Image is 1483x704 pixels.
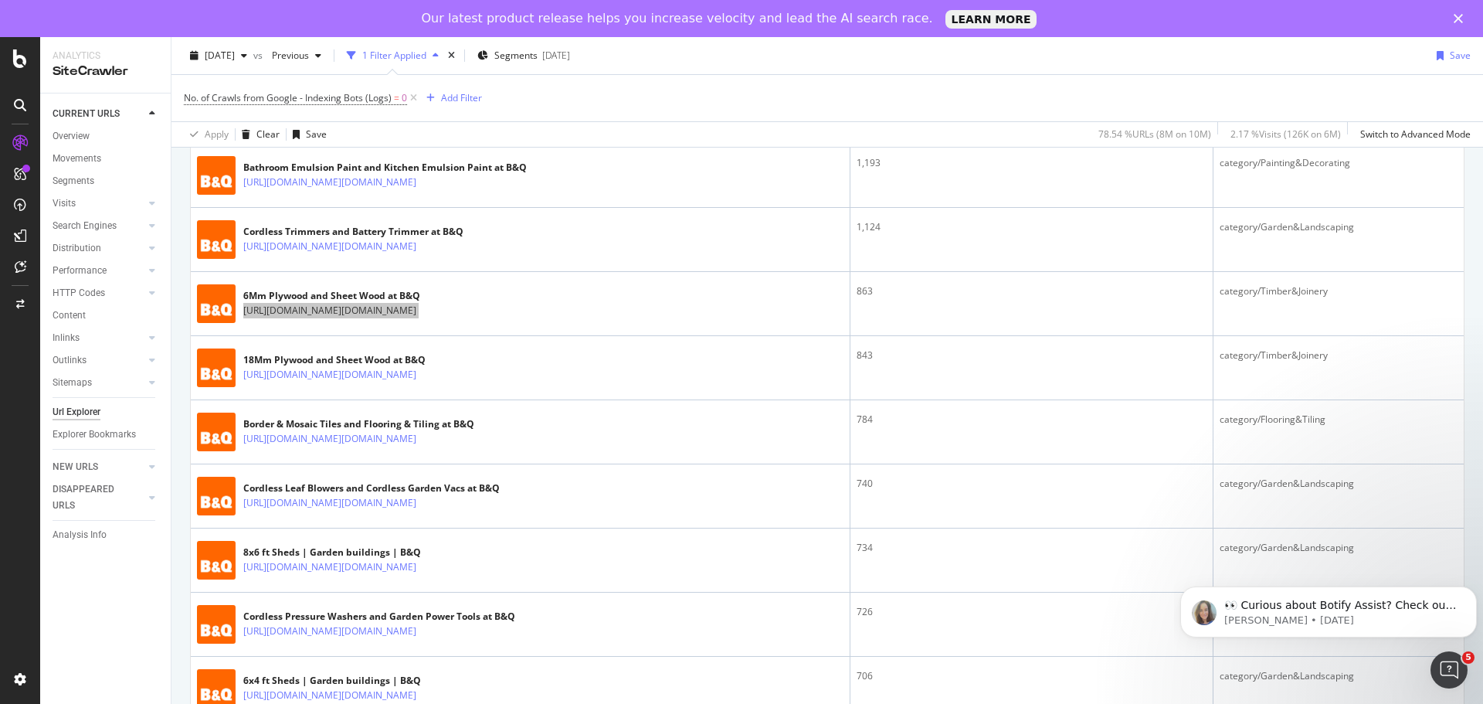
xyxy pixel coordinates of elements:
[53,330,144,346] a: Inlinks
[287,122,327,147] button: Save
[243,417,484,431] div: Border & Mosaic Tiles and Flooring & Tiling at B&Q
[53,352,144,369] a: Outlinks
[402,87,407,109] span: 0
[945,10,1037,29] a: LEARN MORE
[53,459,98,475] div: NEW URLS
[857,220,1206,234] div: 1,124
[197,220,236,259] img: main image
[243,289,484,303] div: 6Mm Plywood and Sheet Wood at B&Q
[53,63,158,80] div: SiteCrawler
[422,11,933,26] div: Our latest product release helps you increase velocity and lead the AI search race.
[197,156,236,195] img: main image
[256,128,280,141] div: Clear
[1220,413,1458,427] div: category/Flooring&Tiling
[1098,128,1211,141] div: 78.54 % URLs ( 8M on 10M )
[53,240,101,257] div: Distribution
[243,559,416,575] a: [URL][DOMAIN_NAME][DOMAIN_NAME]
[243,303,416,318] a: [URL][DOMAIN_NAME][DOMAIN_NAME]
[53,285,144,301] a: HTTP Codes
[53,196,76,212] div: Visits
[197,284,236,323] img: main image
[362,49,426,62] div: 1 Filter Applied
[1220,541,1458,555] div: category/Garden&Landscaping
[53,459,144,475] a: NEW URLS
[53,308,86,324] div: Content
[394,91,399,104] span: =
[471,43,576,68] button: Segments[DATE]
[1360,128,1471,141] div: Switch to Advanced Mode
[53,404,160,420] a: Url Explorer
[266,49,309,62] span: Previous
[205,128,229,141] div: Apply
[197,541,236,580] img: main image
[1220,349,1458,362] div: category/Timber&Joinery
[857,477,1206,491] div: 740
[243,624,416,639] a: [URL][DOMAIN_NAME][DOMAIN_NAME]
[53,481,131,514] div: DISAPPEARED URLS
[420,89,482,107] button: Add Filter
[184,122,229,147] button: Apply
[197,413,236,451] img: main image
[53,527,107,543] div: Analysis Info
[184,43,253,68] button: [DATE]
[1174,554,1483,662] iframe: Intercom notifications message
[53,404,100,420] div: Url Explorer
[53,218,117,234] div: Search Engines
[184,91,392,104] span: No. of Crawls from Google - Indexing Bots (Logs)
[243,225,484,239] div: Cordless Trimmers and Battery Trimmer at B&Q
[53,285,105,301] div: HTTP Codes
[341,43,445,68] button: 1 Filter Applied
[53,173,94,189] div: Segments
[306,128,327,141] div: Save
[1230,128,1341,141] div: 2.17 % Visits ( 126K on 6M )
[243,239,416,254] a: [URL][DOMAIN_NAME][DOMAIN_NAME]
[197,349,236,387] img: main image
[243,546,484,559] div: 8x6 ft Sheds | Garden buildings | B&Q
[1220,477,1458,491] div: category/Garden&Landscaping
[857,669,1206,683] div: 706
[1220,220,1458,234] div: category/Garden&Landscaping
[857,349,1206,362] div: 843
[53,151,101,167] div: Movements
[197,605,236,644] img: main image
[253,49,266,62] span: vs
[243,610,515,624] div: Cordless Pressure Washers and Garden Power Tools at B&Q
[53,106,120,122] div: CURRENT URLS
[236,122,280,147] button: Clear
[1454,14,1469,23] div: Close
[1430,651,1468,689] iframe: Intercom live chat
[197,477,236,515] img: main image
[53,308,160,324] a: Content
[243,481,500,495] div: Cordless Leaf Blowers and Cordless Garden Vacs at B&Q
[1220,669,1458,683] div: category/Garden&Landscaping
[53,427,136,443] div: Explorer Bookmarks
[1354,122,1471,147] button: Switch to Advanced Mode
[1450,49,1471,62] div: Save
[445,48,458,63] div: times
[243,674,484,688] div: 6x4 ft Sheds | Garden buildings | B&Q
[53,196,144,212] a: Visits
[1462,651,1475,664] span: 5
[53,128,90,145] div: Overview
[441,91,482,104] div: Add Filter
[53,49,158,63] div: Analytics
[243,353,484,367] div: 18Mm Plywood and Sheet Wood at B&Q
[53,218,144,234] a: Search Engines
[53,352,87,369] div: Outlinks
[53,240,144,257] a: Distribution
[53,106,144,122] a: CURRENT URLS
[1220,284,1458,298] div: category/Timber&Joinery
[53,330,80,346] div: Inlinks
[53,173,160,189] a: Segments
[266,43,327,68] button: Previous
[857,413,1206,427] div: 784
[53,481,144,514] a: DISAPPEARED URLS
[243,688,416,703] a: [URL][DOMAIN_NAME][DOMAIN_NAME]
[243,367,416,383] a: [URL][DOMAIN_NAME][DOMAIN_NAME]
[1430,43,1471,68] button: Save
[243,431,416,447] a: [URL][DOMAIN_NAME][DOMAIN_NAME]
